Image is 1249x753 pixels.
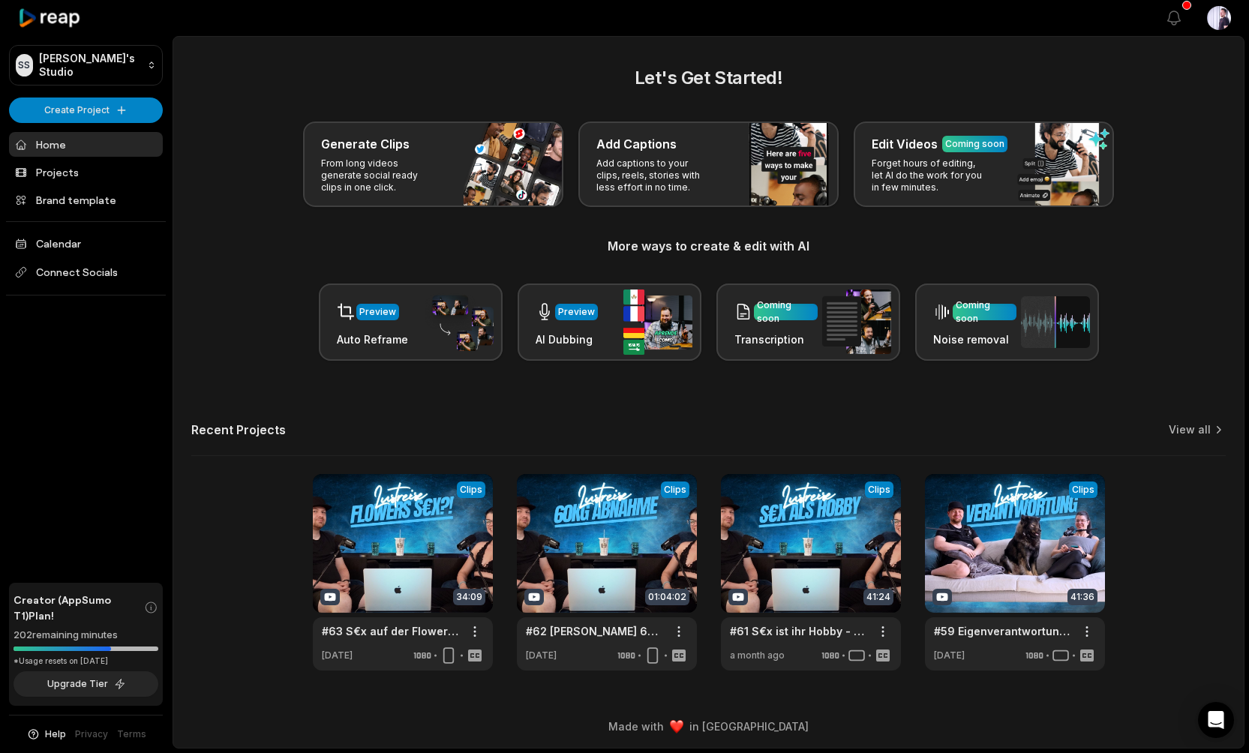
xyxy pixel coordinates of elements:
h3: Add Captions [596,135,677,153]
h3: Auto Reframe [337,331,408,347]
h3: More ways to create & edit with AI [191,237,1226,255]
a: Calendar [9,231,163,256]
div: Coming soon [956,298,1013,325]
span: Connect Socials [9,259,163,286]
a: View all [1169,422,1211,437]
a: #59 Eigenverantwortung - Wenn es einfacher ist die [PERSON_NAME] bei anderen zu suchen [934,623,1072,639]
a: Projects [9,160,163,184]
p: [PERSON_NAME]'s Studio [39,52,141,79]
div: *Usage resets on [DATE] [14,655,158,667]
button: Help [26,727,66,741]
h3: Transcription [734,331,818,347]
div: 202 remaining minutes [14,628,158,643]
span: Creator (AppSumo T1) Plan! [14,592,144,623]
a: #61 S€x ist ihr Hobby - Warum wir unser Liebesleben wie einen Sport behandeln sollten [730,623,868,639]
h3: Generate Clips [321,135,410,153]
a: #62 [PERSON_NAME] 60Kg Gewichtsverlust nach Magen OP - Auswirkungen auf unsere Ehe, S€xleben uvm. [526,623,664,639]
h2: Let's Get Started! [191,64,1226,91]
img: transcription.png [822,289,891,354]
button: Upgrade Tier [14,671,158,697]
h2: Recent Projects [191,422,286,437]
img: heart emoji [670,720,683,733]
p: Add captions to your clips, reels, stories with less effort in no time. [596,157,713,193]
img: auto_reframe.png [425,293,494,352]
div: Coming soon [945,137,1004,151]
div: Made with in [GEOGRAPHIC_DATA] [187,718,1230,734]
a: Home [9,132,163,157]
div: Open Intercom Messenger [1198,702,1234,738]
h3: AI Dubbing [536,331,598,347]
div: Coming soon [757,298,815,325]
span: Help [45,727,66,741]
a: Brand template [9,187,163,212]
a: Terms [117,727,146,741]
img: ai_dubbing.png [623,289,692,355]
p: From long videos generate social ready clips in one click. [321,157,437,193]
h3: Noise removal [933,331,1016,347]
a: #63 S€x auf der Flowers & Bees? [322,623,460,639]
div: Preview [359,305,396,319]
button: Create Project [9,97,163,123]
p: Forget hours of editing, let AI do the work for you in few minutes. [872,157,988,193]
h3: Edit Videos [872,135,938,153]
div: Preview [558,305,595,319]
div: SS [16,54,33,76]
img: noise_removal.png [1021,296,1090,348]
a: Privacy [75,727,108,741]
